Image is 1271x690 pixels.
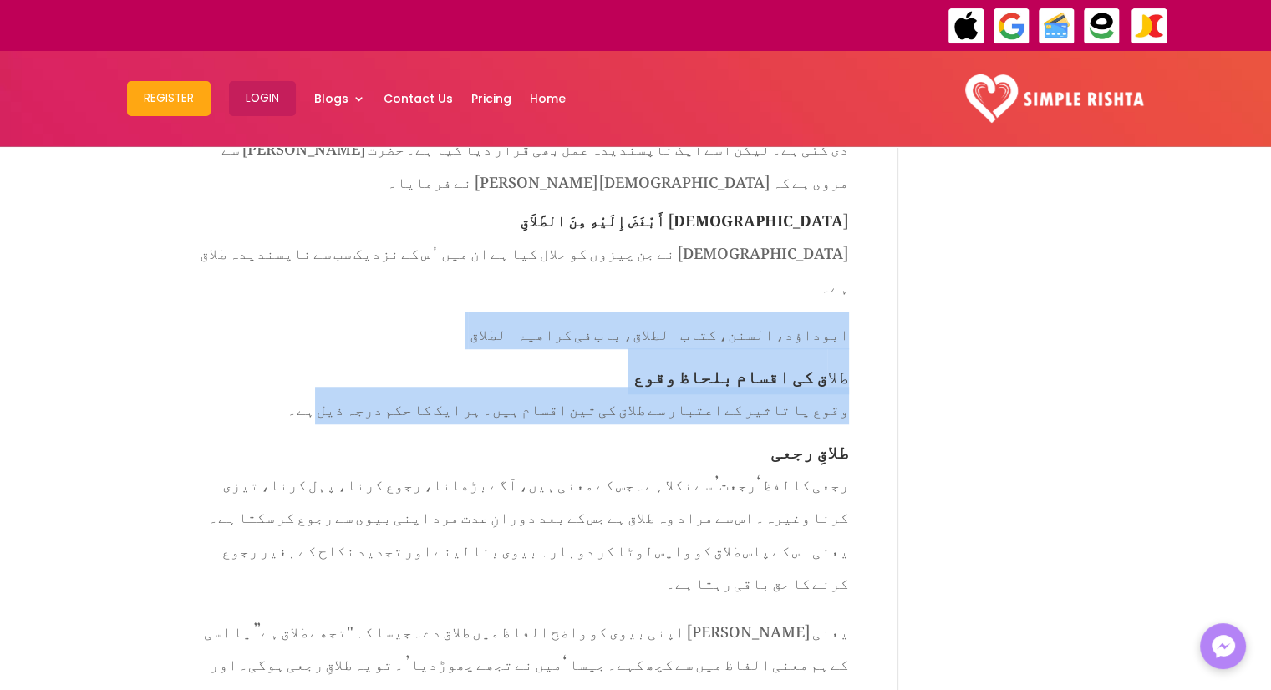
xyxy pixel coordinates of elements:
a: Register [127,55,211,142]
button: Register [127,81,211,116]
span: طلاقِ رجعی [770,424,849,469]
span: [DEMOGRAPHIC_DATA] أَبْغَضَ إِلَیْهِ مِنَ الطَّلاَقِ [520,198,849,236]
img: JazzCash-icon [1131,8,1168,45]
span: طلا [827,348,849,394]
img: Credit Cards [1038,8,1075,45]
span: وقوع یا تاثیر کے اعتبار سے طلاق کی تین اقسام ہیں۔ ہر ایک کا حکم درجہ ذیل ہے۔ [287,387,849,424]
img: ApplePay-icon [948,8,985,45]
img: GooglePay-icon [993,8,1030,45]
img: Messenger [1207,630,1240,663]
a: Blogs [314,55,365,142]
span: رجعی کا لفظ ‘رجعت’ سے نکلا ہے۔ جس کے معنی ہیں، آگے بڑھانا، رجوع کرنا، پہل کرنا، تیزی کرنا وغیرہ۔ ... [209,462,849,599]
a: Login [229,55,296,142]
span: [DEMOGRAPHIC_DATA] نے جن چیزوں کو حلال کیا ہے ان میں اُس کے نزدیک سب سے ناپسندیدہ طلاق ہے۔ [200,231,849,302]
button: Login [229,81,296,116]
span: ابوداؤد، السنن، کتاب الطلاق، باب فی کراھیۃ الطلاق [470,312,849,349]
span: ق کی اقسام بلحاظ وقوع [633,348,827,394]
a: Home [530,55,566,142]
a: Contact Us [384,55,453,142]
img: EasyPaisa-icon [1083,8,1121,45]
a: Pricing [471,55,511,142]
